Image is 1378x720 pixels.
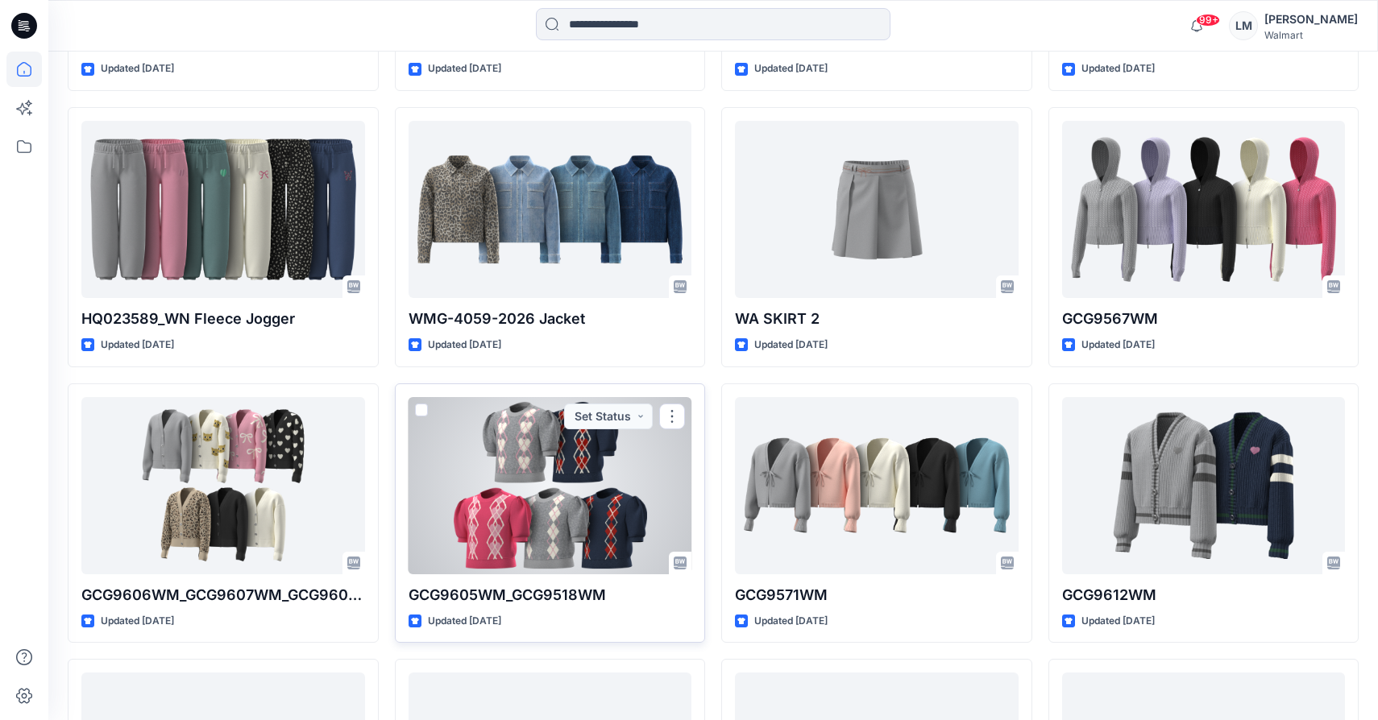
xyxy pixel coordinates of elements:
span: 99+ [1196,14,1220,27]
p: GCG9571WM [735,584,1019,606]
p: Updated [DATE] [428,337,501,354]
p: GCG9605WM_GCG9518WM [409,584,692,606]
div: Walmart [1264,29,1358,41]
a: WMG-4059-2026 Jacket [409,121,692,298]
p: Updated [DATE] [101,60,174,77]
a: GCG9606WM_GCG9607WM_GCG9608WM_GCG9615WM_GCG9617WM [81,397,365,574]
p: Updated [DATE] [1081,613,1155,630]
a: WA SKIRT 2 [735,121,1019,298]
p: Updated [DATE] [1081,337,1155,354]
a: GCG9612WM [1062,397,1346,574]
a: GCG9567WM [1062,121,1346,298]
p: WMG-4059-2026 Jacket [409,308,692,330]
a: GCG9571WM [735,397,1019,574]
p: Updated [DATE] [428,60,501,77]
a: HQ023589_WN Fleece Jogger [81,121,365,298]
p: HQ023589_WN Fleece Jogger [81,308,365,330]
p: Updated [DATE] [754,60,828,77]
p: Updated [DATE] [754,337,828,354]
a: GCG9605WM_GCG9518WM [409,397,692,574]
div: [PERSON_NAME] [1264,10,1358,29]
div: LM [1229,11,1258,40]
p: Updated [DATE] [1081,60,1155,77]
p: Updated [DATE] [754,613,828,630]
p: Updated [DATE] [101,613,174,630]
p: Updated [DATE] [101,337,174,354]
p: WA SKIRT 2 [735,308,1019,330]
p: Updated [DATE] [428,613,501,630]
p: GCG9567WM [1062,308,1346,330]
p: GCG9606WM_GCG9607WM_GCG9608WM_GCG9615WM_GCG9617WM [81,584,365,606]
p: GCG9612WM [1062,584,1346,606]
